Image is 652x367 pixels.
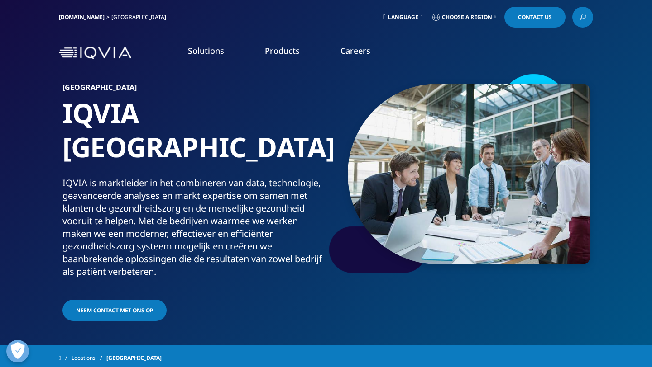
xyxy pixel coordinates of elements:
[62,177,323,283] p: IQVIA is marktleider in het combineren van data, technologie, geavanceerde analyses en markt expe...
[388,14,418,21] span: Language
[72,350,106,366] a: Locations
[62,96,323,177] h1: IQVIA ​[GEOGRAPHIC_DATA]
[340,45,370,56] a: Careers
[76,306,153,314] span: Neem Contact Met Ons Op
[442,14,492,21] span: Choose a Region
[504,7,566,28] a: Contact Us
[188,45,224,56] a: Solutions
[6,340,29,362] button: Voorkeuren openen
[59,13,105,21] a: [DOMAIN_NAME]
[106,350,162,366] span: [GEOGRAPHIC_DATA]
[62,300,167,321] a: Neem Contact Met Ons Op
[62,84,323,96] h6: [GEOGRAPHIC_DATA]
[518,14,552,20] span: Contact Us
[135,32,593,74] nav: Primary
[265,45,300,56] a: Products
[111,14,170,21] div: [GEOGRAPHIC_DATA]
[348,84,590,264] img: 059_standing-meeting.jpg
